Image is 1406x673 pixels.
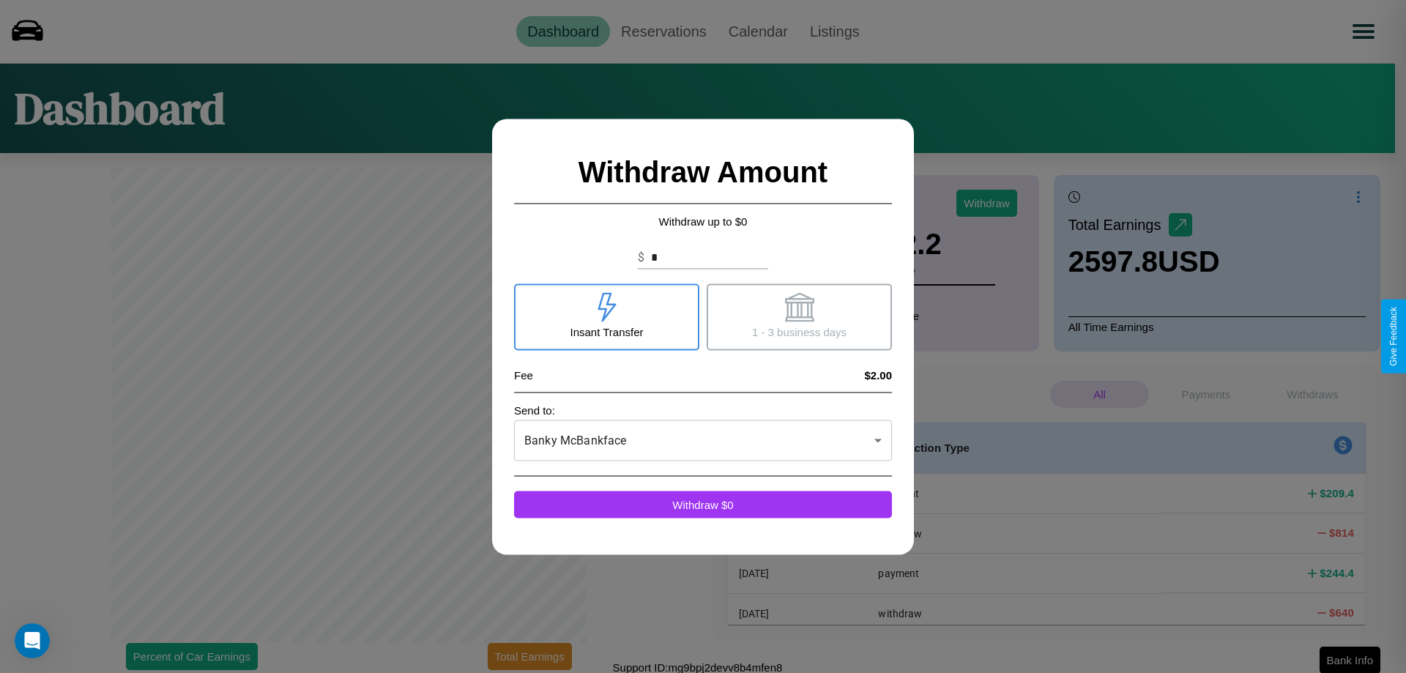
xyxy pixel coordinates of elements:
[514,420,892,461] div: Banky McBankface
[570,321,643,341] p: Insant Transfer
[514,400,892,420] p: Send to:
[514,211,892,231] p: Withdraw up to $ 0
[514,365,533,384] p: Fee
[752,321,847,341] p: 1 - 3 business days
[1388,307,1399,366] div: Give Feedback
[638,248,644,266] p: $
[514,491,892,518] button: Withdraw $0
[864,368,892,381] h4: $2.00
[514,141,892,204] h2: Withdraw Amount
[15,623,50,658] iframe: Intercom live chat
